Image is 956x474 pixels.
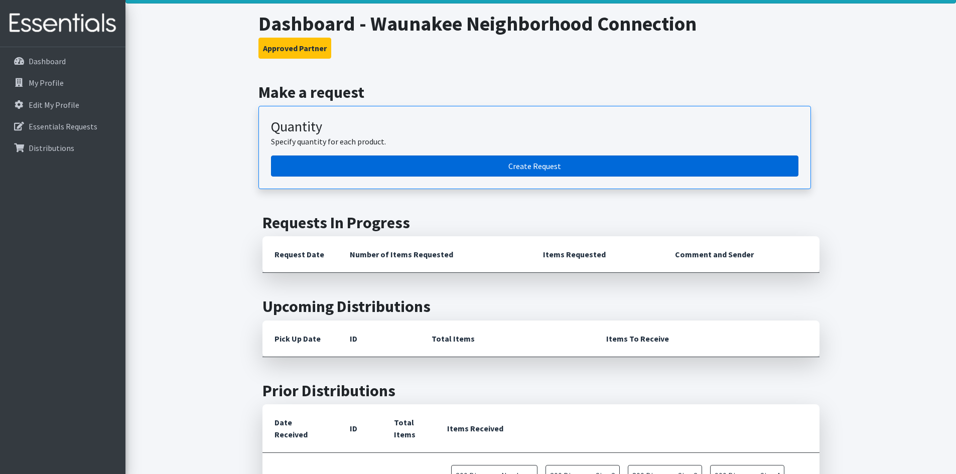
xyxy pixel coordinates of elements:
h3: Quantity [271,118,798,135]
th: Items To Receive [594,321,820,357]
th: ID [338,321,420,357]
a: Create a request by quantity [271,155,798,177]
p: My Profile [29,78,64,88]
a: My Profile [4,73,121,93]
th: Items Requested [531,236,663,273]
a: Distributions [4,138,121,158]
a: Dashboard [4,51,121,71]
p: Edit My Profile [29,100,79,110]
a: Edit My Profile [4,95,121,115]
h1: Dashboard - Waunakee Neighborhood Connection [258,12,823,36]
th: Comment and Sender [663,236,819,273]
th: Request Date [262,236,338,273]
p: Specify quantity for each product. [271,135,798,147]
th: Items Received [435,404,819,453]
h2: Upcoming Distributions [262,297,820,316]
img: HumanEssentials [4,7,121,40]
h2: Make a request [258,83,823,102]
h2: Prior Distributions [262,381,820,400]
th: Date Received [262,404,338,453]
th: Number of Items Requested [338,236,531,273]
th: Pick Up Date [262,321,338,357]
p: Essentials Requests [29,121,97,131]
h2: Requests In Progress [262,213,820,232]
th: ID [338,404,382,453]
a: Essentials Requests [4,116,121,136]
th: Total Items [382,404,436,453]
th: Total Items [420,321,594,357]
p: Dashboard [29,56,66,66]
p: Distributions [29,143,74,153]
button: Approved Partner [258,38,331,59]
